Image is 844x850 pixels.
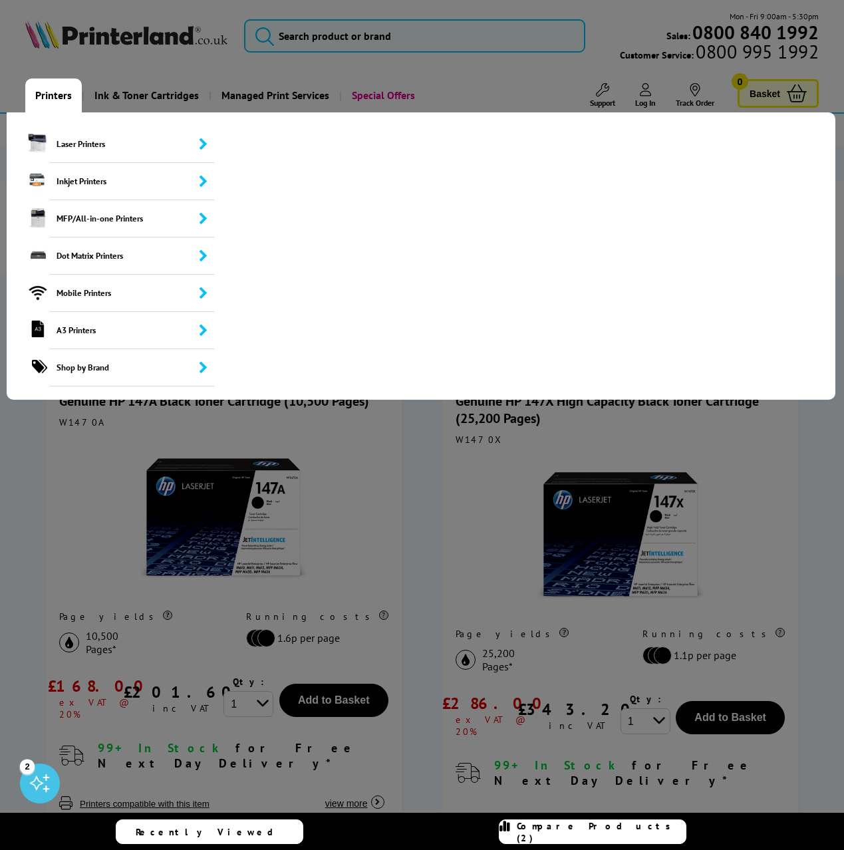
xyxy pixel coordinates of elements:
span: MFP/All-in-one Printers [50,200,214,237]
a: Shop by Brand [7,349,214,386]
a: Compare Products (2) [499,819,686,844]
a: Printers [25,78,82,112]
a: A3 Printers [7,312,214,349]
span: Shop by Brand [50,349,214,386]
span: Dot Matrix Printers [50,237,214,275]
span: A3 Printers [50,312,214,349]
a: Dot Matrix Printers [7,237,214,275]
a: MFP/All-in-one Printers [7,200,214,237]
a: Mobile Printers [7,275,214,312]
span: Compare Products (2) [517,820,686,844]
span: Laser Printers [50,126,214,163]
div: 2 [20,759,35,774]
span: Inkjet Printers [50,163,214,200]
span: Mobile Printers [50,275,214,312]
a: Laser Printers [7,126,214,163]
a: Inkjet Printers [7,163,214,200]
a: Recently Viewed [116,819,303,844]
span: Recently Viewed [136,826,287,838]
